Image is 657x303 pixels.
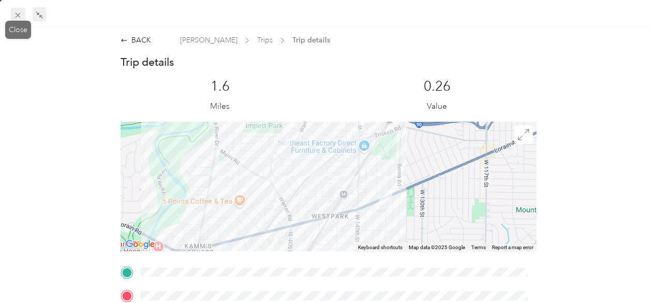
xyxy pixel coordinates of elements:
a: Open this area in Google Maps (opens a new window) [123,238,157,251]
p: 1.6 [211,78,230,95]
span: [PERSON_NAME] [180,35,237,46]
div: Close [5,21,31,39]
p: Miles [210,100,230,113]
button: Keyboard shortcuts [358,244,402,251]
a: Terms (opens in new tab) [471,244,486,250]
span: Trips [257,35,273,46]
p: 0.26 [424,78,451,95]
div: BACK [121,35,151,46]
p: Trip details [121,55,174,69]
span: Trip details [292,35,330,46]
span: Map data ©2025 Google [409,244,465,250]
a: Report a map error [492,244,533,250]
img: Google [123,238,157,251]
p: Value [427,100,447,113]
iframe: Everlance-gr Chat Button Frame [599,245,657,303]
